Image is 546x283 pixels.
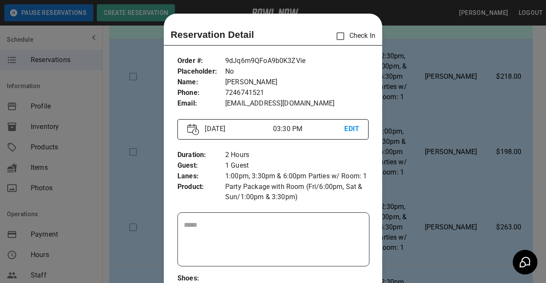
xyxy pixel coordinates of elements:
p: 03:30 PM [273,124,345,134]
img: Vector [187,124,199,135]
p: Email : [177,98,225,109]
p: Name : [177,77,225,88]
p: Lanes : [177,171,225,182]
p: Phone : [177,88,225,98]
p: Party Package with Room (Fri/6:00pm, Sat & Sun/1:00pm & 3:30pm) [225,182,369,202]
p: Product : [177,182,225,192]
p: Check In [331,27,375,45]
p: No [225,66,369,77]
p: Reservation Detail [171,28,254,42]
p: 7246741521 [225,88,369,98]
p: 9dJq6m9QFoA9b0K3ZVie [225,56,369,66]
p: Duration : [177,150,225,160]
p: [EMAIL_ADDRESS][DOMAIN_NAME] [225,98,369,109]
p: Guest : [177,160,225,171]
p: 1 Guest [225,160,369,171]
p: Order # : [177,56,225,66]
p: Placeholder : [177,66,225,77]
p: 2 Hours [225,150,369,160]
p: EDIT [344,124,358,134]
p: [DATE] [201,124,273,134]
p: [PERSON_NAME] [225,77,369,88]
p: 1:00pm, 3:30pm & 6:00pm Parties w/ Room: 1 [225,171,369,182]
